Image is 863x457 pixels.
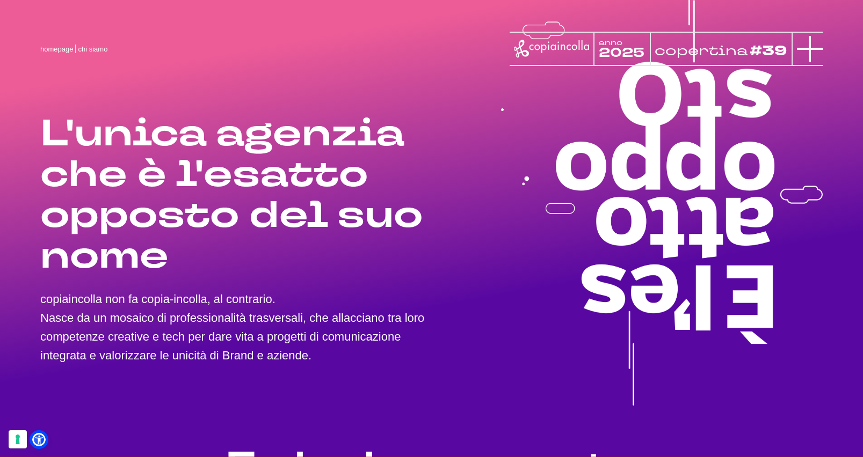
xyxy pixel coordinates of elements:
[750,42,787,61] tspan: #39
[598,38,622,47] tspan: anno
[598,44,644,62] tspan: 2025
[78,45,107,53] span: chi siamo
[40,45,73,53] a: homepage
[654,42,747,60] tspan: copertina
[40,290,432,365] p: copiaincolla non fa copia-incolla, al contrario. Nasce da un mosaico di professionalità trasversa...
[32,433,46,446] a: Open Accessibility Menu
[40,114,432,277] h1: L'unica agenzia che è l'esatto opposto del suo nome
[9,430,27,448] button: Le tue preferenze relative al consenso per le tecnologie di tracciamento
